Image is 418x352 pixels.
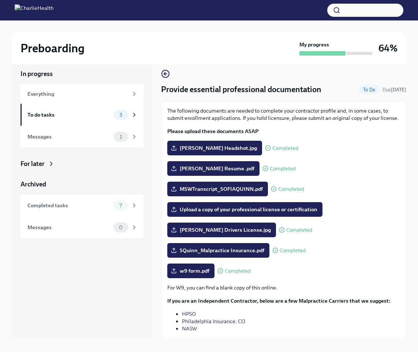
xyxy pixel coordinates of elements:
span: w9 form.pdf [172,267,209,275]
label: [PERSON_NAME] Drivers License.jpg [167,223,276,237]
div: Messages [27,133,111,141]
span: Completed [270,166,296,171]
span: Completed [278,186,304,192]
a: Philadelphia Insurance. CO [182,318,245,325]
img: CharlieHealth [15,4,53,16]
a: For later [20,159,143,168]
span: [PERSON_NAME] Drivers License.jpg [172,226,271,234]
span: 1 [115,134,126,140]
span: 7 [115,203,126,208]
span: Completed [225,268,251,274]
span: To Do [359,87,380,92]
span: Completed [286,227,312,233]
a: Everything [20,84,143,104]
span: 3 [115,112,127,118]
strong: If you are an Independent Contractor, below are a few Malpractice Carriers that we suggest: [167,298,391,304]
span: Upload a copy of your professional license or certification [172,206,317,213]
a: To do tasks3 [20,104,143,126]
span: Completed [272,145,298,151]
span: [PERSON_NAME] Resume .pdf [172,165,254,172]
div: To do tasks [27,111,111,119]
a: Messages1 [20,126,143,148]
a: In progress [20,69,143,78]
span: MSWTranscript_SOFIAQUINN.pdf [172,185,263,193]
h4: Provide essential professional documentation [161,84,321,95]
span: Due [382,87,406,92]
div: For later [20,159,45,168]
strong: [DATE] [391,87,406,92]
span: [PERSON_NAME] Headshot.jpg [172,144,257,152]
a: HPSO [182,311,196,317]
label: Upload a copy of your professional license or certification [167,202,322,217]
div: Completed tasks [27,201,111,209]
span: SQuinn_Malpractice Insurance.pdf [172,247,264,254]
p: The following documents are needed to complete your contractor profile and, in some cases, to sub... [167,107,400,122]
div: Messages [27,223,111,231]
strong: My progress [299,41,329,48]
label: w9 form.pdf [167,264,214,278]
p: For W9, you can find a blank copy of this online. [167,284,400,291]
a: NASW [182,325,197,332]
h3: 64% [378,42,398,55]
span: Completed [280,248,306,253]
a: Archived [20,180,143,189]
strong: Please upload these documents ASAP [167,128,258,135]
a: Messages0 [20,216,143,238]
div: Everything [27,90,128,98]
span: 0 [115,225,127,230]
a: Completed tasks7 [20,194,143,216]
label: [PERSON_NAME] Headshot.jpg [167,141,262,155]
h2: Preboarding [20,41,85,56]
label: [PERSON_NAME] Resume .pdf [167,161,260,176]
label: MSWTranscript_SOFIAQUINN.pdf [167,182,268,196]
label: SQuinn_Malpractice Insurance.pdf [167,243,269,258]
